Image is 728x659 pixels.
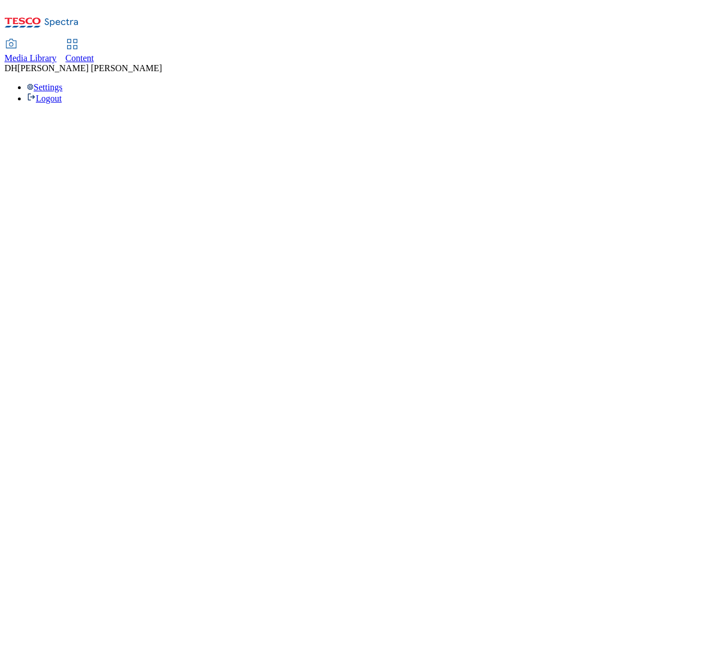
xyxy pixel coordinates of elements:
span: [PERSON_NAME] [PERSON_NAME] [17,63,162,73]
a: Media Library [4,40,57,63]
span: DH [4,63,17,73]
a: Settings [27,82,63,92]
span: Media Library [4,53,57,63]
span: Content [66,53,94,63]
a: Content [66,40,94,63]
a: Logout [27,94,62,103]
